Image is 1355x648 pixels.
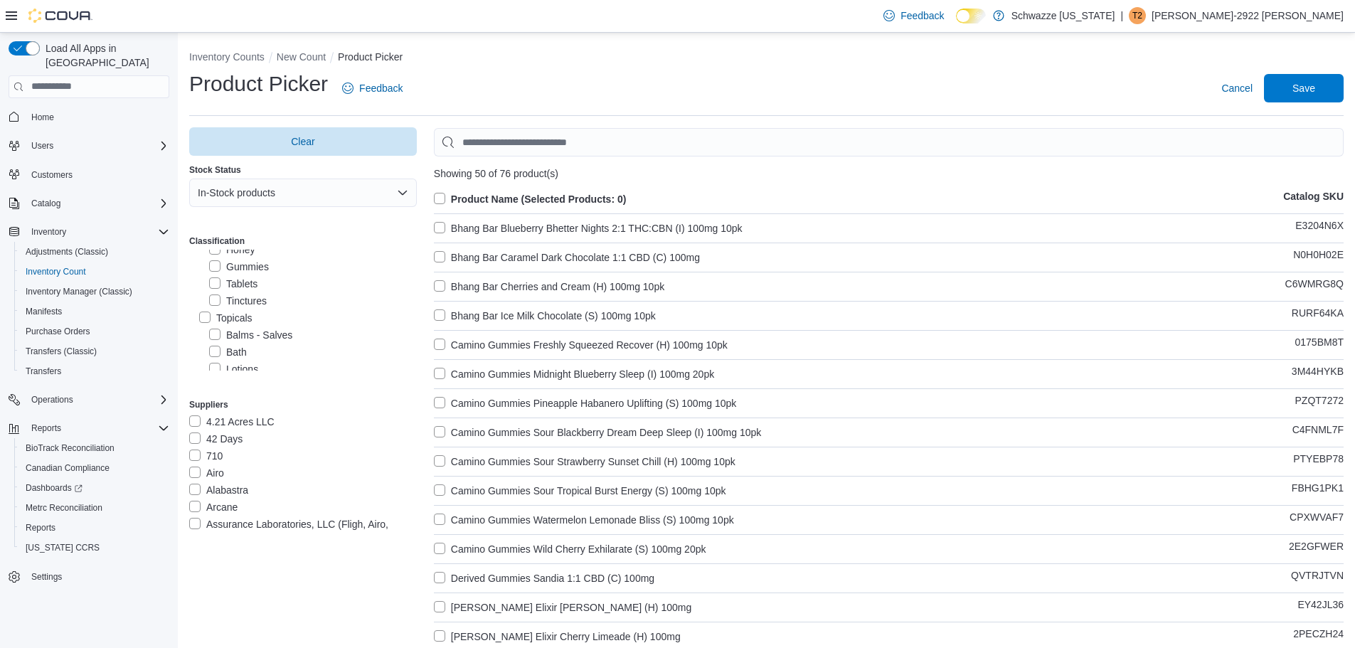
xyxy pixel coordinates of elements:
label: Topicals [199,309,253,326]
span: Inventory Count [20,263,169,280]
button: BioTrack Reconciliation [14,438,175,458]
input: Use aria labels when no actual label is in use [434,128,1344,156]
span: Transfers [20,363,169,380]
a: Customers [26,166,78,184]
a: [US_STATE] CCRS [20,539,105,556]
p: N0H0H02E [1293,249,1344,266]
label: [PERSON_NAME] Elixir [PERSON_NAME] (H) 100mg [434,599,691,616]
span: Reports [20,519,169,536]
label: Camino Gummies Sour Strawberry Sunset Chill (H) 100mg 10pk [434,453,735,470]
button: Settings [3,566,175,587]
span: Inventory [31,226,66,238]
span: Inventory Count [26,266,86,277]
span: [US_STATE] CCRS [26,542,100,553]
label: Bath [209,344,247,361]
span: Transfers (Classic) [20,343,169,360]
p: RURF64KA [1292,307,1344,324]
nav: Complex example [9,101,169,625]
label: Alabastra [189,482,248,499]
p: 3M44HYKB [1292,366,1344,383]
h1: Product Picker [189,70,328,98]
label: Bhang Bar Cherries and Cream (H) 100mg 10pk [434,278,664,295]
button: Users [26,137,59,154]
span: Feedback [359,81,403,95]
a: Reports [20,519,61,536]
span: Inventory Manager (Classic) [20,283,169,300]
button: Clear [189,127,417,156]
p: PTYEBP78 [1293,453,1344,470]
span: Feedback [900,9,944,23]
label: Bhang Bar Caramel Dark Chocolate 1:1 CBD (C) 100mg [434,249,700,266]
label: Bhang Bar Blueberry Bhetter Nights 2:1 THC:CBN (I) 100mg 10pk [434,220,743,237]
span: Reports [31,423,61,434]
p: 2E2GFWER [1289,541,1344,558]
span: Washington CCRS [20,539,169,556]
label: Airo [189,464,224,482]
p: FBHG1PK1 [1292,482,1344,499]
label: Bhang Bar Ice Milk Chocolate (S) 100mg 10pk [434,307,656,324]
a: Canadian Compliance [20,460,115,477]
a: Dashboards [14,478,175,498]
a: Transfers [20,363,67,380]
span: Home [31,112,54,123]
span: Inventory [26,223,169,240]
label: Balms - Salves [209,326,292,344]
span: Customers [26,166,169,184]
label: 710 [189,447,223,464]
p: Schwazze [US_STATE] [1011,7,1115,24]
input: Dark Mode [956,9,986,23]
button: Purchase Orders [14,322,175,341]
span: Metrc Reconciliation [26,502,102,514]
button: Inventory [3,222,175,242]
span: Settings [26,568,169,585]
button: Home [3,107,175,127]
label: Derived Gummies Sandia 1:1 CBD (C) 100mg [434,570,654,587]
label: Camino Gummies Midnight Blueberry Sleep (I) 100mg 20pk [434,366,714,383]
label: 42 Days [189,430,243,447]
label: Honey [209,241,255,258]
a: Feedback [878,1,950,30]
p: | [1120,7,1123,24]
a: Dashboards [20,479,88,496]
span: Reports [26,420,169,437]
a: Metrc Reconciliation [20,499,108,516]
button: Canadian Compliance [14,458,175,478]
p: CPXWVAF7 [1290,511,1344,529]
button: Operations [26,391,79,408]
button: New Count [277,51,326,63]
p: EY42JL36 [1297,599,1344,616]
span: Save [1292,81,1315,95]
a: Adjustments (Classic) [20,243,114,260]
button: Inventory [26,223,72,240]
button: Operations [3,390,175,410]
div: Turner-2922 Ashby [1129,7,1146,24]
button: Catalog [26,195,66,212]
a: Feedback [336,74,408,102]
span: Transfers (Classic) [26,346,97,357]
button: Inventory Count [14,262,175,282]
p: [PERSON_NAME]-2922 [PERSON_NAME] [1152,7,1344,24]
button: [US_STATE] CCRS [14,538,175,558]
span: Clear [291,134,314,149]
button: Inventory Manager (Classic) [14,282,175,302]
a: Inventory Count [20,263,92,280]
span: Purchase Orders [20,323,169,340]
span: Operations [31,394,73,405]
p: 2PECZH24 [1293,628,1344,645]
span: Manifests [26,306,62,317]
div: Showing 50 of 76 product(s) [434,168,1344,179]
span: Canadian Compliance [26,462,110,474]
a: Inventory Manager (Classic) [20,283,138,300]
a: Purchase Orders [20,323,96,340]
label: Tablets [209,275,257,292]
button: Save [1264,74,1344,102]
button: Metrc Reconciliation [14,498,175,518]
label: Assurance Laboratories, LLC (Fligh, Airo, [PERSON_NAME]) [189,516,417,550]
a: Settings [26,568,68,585]
span: BioTrack Reconciliation [20,440,169,457]
p: C6WMRG8Q [1285,278,1344,295]
span: Metrc Reconciliation [20,499,169,516]
span: Inventory Manager (Classic) [26,286,132,297]
span: Settings [31,571,62,583]
span: Operations [26,391,169,408]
